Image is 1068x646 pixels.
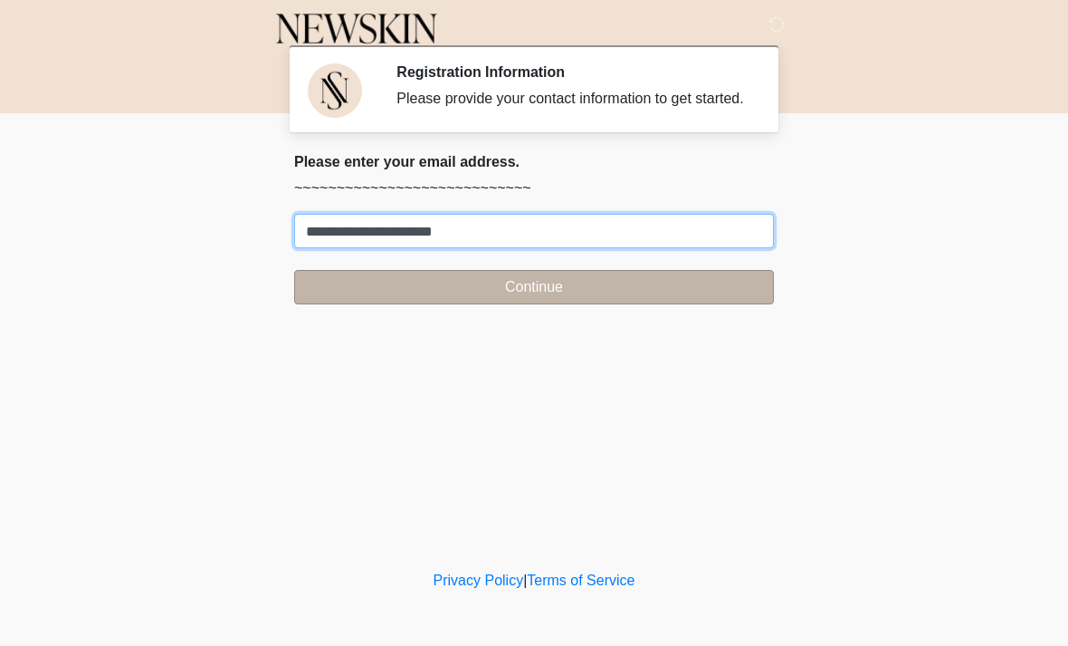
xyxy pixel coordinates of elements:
p: ~~~~~~~~~~~~~~~~~~~~~~~~~~~~ [294,178,774,199]
button: Continue [294,270,774,304]
h2: Registration Information [396,63,747,81]
img: Newskin Logo [276,14,437,44]
h2: Please enter your email address. [294,153,774,170]
a: | [523,573,527,588]
a: Privacy Policy [434,573,524,588]
a: Terms of Service [527,573,634,588]
div: Please provide your contact information to get started. [396,88,747,110]
img: Agent Avatar [308,63,362,118]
